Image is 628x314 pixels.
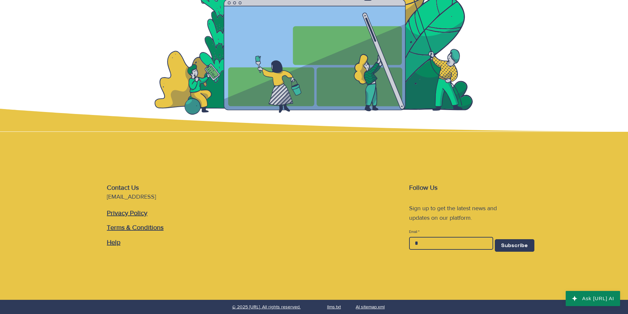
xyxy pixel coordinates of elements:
span: Subscribe [501,242,528,249]
a: [EMAIL_ADDRESS] [107,193,156,200]
span: Follow Us [409,184,437,191]
p: Contact Us [107,183,174,192]
a: Privacy Policy [107,209,147,216]
a: Help [107,239,120,246]
button: Ask [URL] AI [566,291,620,306]
p: Sign up to get the latest news and updates on our platform. [409,204,517,223]
span: © 2025 [URL]. All rights reserved. [232,304,301,309]
button: Subscribe [495,239,534,252]
label: Email [409,230,493,234]
a: AI sitemap.xml [356,304,385,309]
a: Terms & Conditions [107,224,164,231]
a: llms.txt [327,304,341,309]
